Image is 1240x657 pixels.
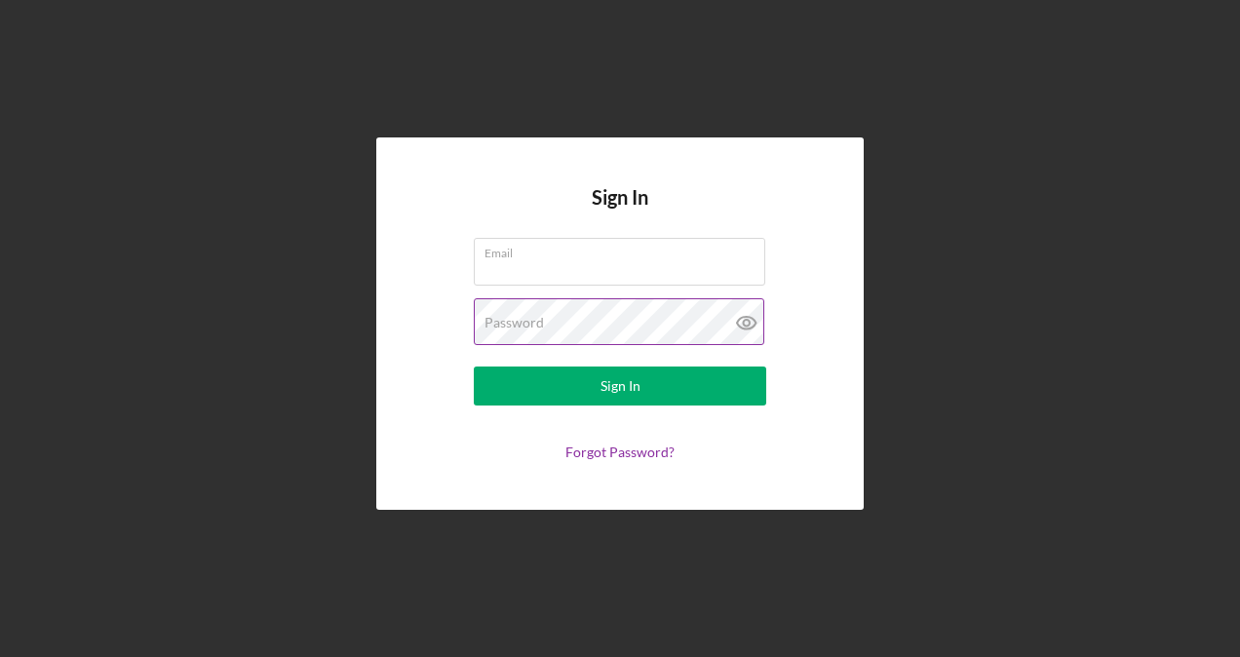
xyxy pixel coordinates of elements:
label: Email [484,239,765,260]
button: Sign In [474,367,766,406]
h4: Sign In [592,186,648,238]
div: Sign In [601,367,640,406]
label: Password [484,315,544,330]
a: Forgot Password? [565,444,675,460]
